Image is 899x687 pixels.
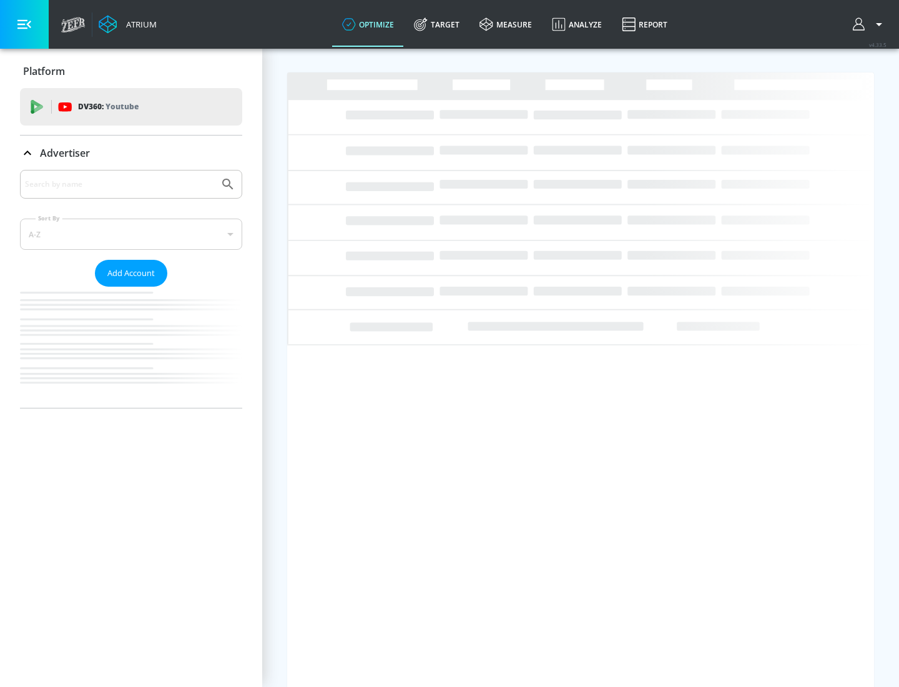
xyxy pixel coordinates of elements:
[20,219,242,250] div: A-Z
[95,260,167,287] button: Add Account
[20,88,242,126] div: DV360: Youtube
[469,2,542,47] a: measure
[20,170,242,408] div: Advertiser
[36,214,62,222] label: Sort By
[40,146,90,160] p: Advertiser
[107,266,155,280] span: Add Account
[99,15,157,34] a: Atrium
[25,176,214,192] input: Search by name
[20,287,242,408] nav: list of Advertiser
[542,2,612,47] a: Analyze
[106,100,139,113] p: Youtube
[23,64,65,78] p: Platform
[612,2,677,47] a: Report
[332,2,404,47] a: optimize
[20,136,242,171] div: Advertiser
[869,41,887,48] span: v 4.33.5
[20,54,242,89] div: Platform
[404,2,469,47] a: Target
[121,19,157,30] div: Atrium
[78,100,139,114] p: DV360:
